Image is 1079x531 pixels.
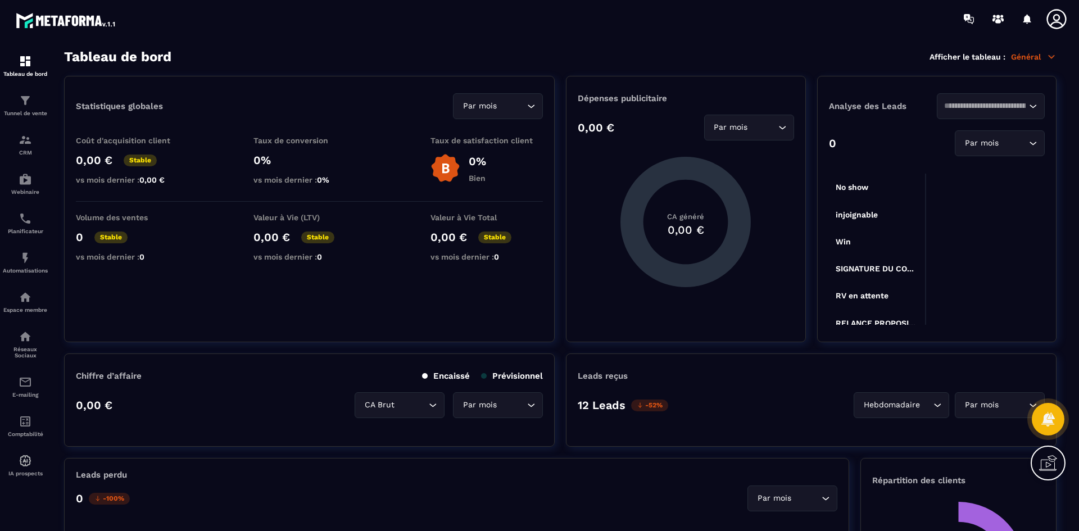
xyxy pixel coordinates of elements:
p: vs mois dernier : [430,252,543,261]
div: Search for option [955,130,1045,156]
img: email [19,375,32,389]
p: Tableau de bord [3,71,48,77]
img: automations [19,251,32,265]
span: Par mois [962,399,1001,411]
img: accountant [19,415,32,428]
a: emailemailE-mailing [3,367,48,406]
p: 0 [76,492,83,505]
div: Search for option [854,392,949,418]
p: Encaissé [422,371,470,381]
input: Search for option [1001,137,1026,149]
tspan: SIGNATURE DU CO... [836,264,914,273]
span: CA Brut [362,399,397,411]
a: accountantaccountantComptabilité [3,406,48,446]
p: vs mois dernier : [253,252,366,261]
p: Réseaux Sociaux [3,346,48,358]
span: Hebdomadaire [861,399,922,411]
p: Bien [469,174,486,183]
p: Dépenses publicitaire [578,93,794,103]
div: Search for option [704,115,794,140]
p: Planificateur [3,228,48,234]
span: 0 [317,252,322,261]
input: Search for option [794,492,819,505]
p: 0,00 € [253,230,290,244]
p: Leads perdu [76,470,127,480]
p: Prévisionnel [481,371,543,381]
p: 0,00 € [430,230,467,244]
p: Stable [301,232,334,243]
input: Search for option [750,121,776,134]
input: Search for option [944,100,1026,112]
span: 0 [494,252,499,261]
a: schedulerschedulerPlanificateur [3,203,48,243]
p: Répartition des clients [872,475,1045,485]
tspan: RELANCE PROPOSI... [836,319,915,328]
p: Stable [124,155,157,166]
tspan: Win [836,237,851,246]
p: Chiffre d’affaire [76,371,142,381]
div: Search for option [955,392,1045,418]
a: formationformationCRM [3,125,48,164]
p: -100% [89,493,130,505]
p: 0 [829,137,836,150]
span: 0 [139,252,144,261]
p: Taux de satisfaction client [430,136,543,145]
p: IA prospects [3,470,48,476]
span: Par mois [962,137,1001,149]
p: 0,00 € [578,121,614,134]
p: Webinaire [3,189,48,195]
div: Search for option [453,392,543,418]
p: Coût d'acquisition client [76,136,188,145]
p: vs mois dernier : [253,175,366,184]
img: scheduler [19,212,32,225]
img: logo [16,10,117,30]
p: Stable [478,232,511,243]
img: formation [19,55,32,68]
span: Par mois [460,399,499,411]
p: Afficher le tableau : [930,52,1005,61]
div: Search for option [453,93,543,119]
p: E-mailing [3,392,48,398]
img: formation [19,133,32,147]
p: Espace membre [3,307,48,313]
p: 0% [469,155,486,168]
span: Par mois [460,100,499,112]
p: Général [1011,52,1057,62]
p: Statistiques globales [76,101,163,111]
p: vs mois dernier : [76,175,188,184]
span: 0,00 € [139,175,165,184]
span: 0% [317,175,329,184]
input: Search for option [499,399,524,411]
h3: Tableau de bord [64,49,171,65]
a: formationformationTableau de bord [3,46,48,85]
tspan: injoignable [836,210,878,220]
p: -52% [631,400,668,411]
p: 0,00 € [76,398,112,412]
p: Valeur à Vie (LTV) [253,213,366,222]
p: Tunnel de vente [3,110,48,116]
span: Par mois [755,492,794,505]
p: 0% [253,153,366,167]
img: automations [19,454,32,468]
p: Automatisations [3,267,48,274]
img: automations [19,291,32,304]
p: Stable [94,232,128,243]
img: automations [19,173,32,186]
a: social-networksocial-networkRéseaux Sociaux [3,321,48,367]
tspan: No show [836,183,869,192]
input: Search for option [397,399,426,411]
p: vs mois dernier : [76,252,188,261]
p: 0 [76,230,83,244]
input: Search for option [1001,399,1026,411]
p: Volume des ventes [76,213,188,222]
span: Par mois [711,121,750,134]
a: automationsautomationsEspace membre [3,282,48,321]
div: Search for option [937,93,1045,119]
a: automationsautomationsAutomatisations [3,243,48,282]
a: formationformationTunnel de vente [3,85,48,125]
img: social-network [19,330,32,343]
p: Leads reçus [578,371,628,381]
p: CRM [3,149,48,156]
div: Search for option [747,485,837,511]
div: Search for option [355,392,445,418]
